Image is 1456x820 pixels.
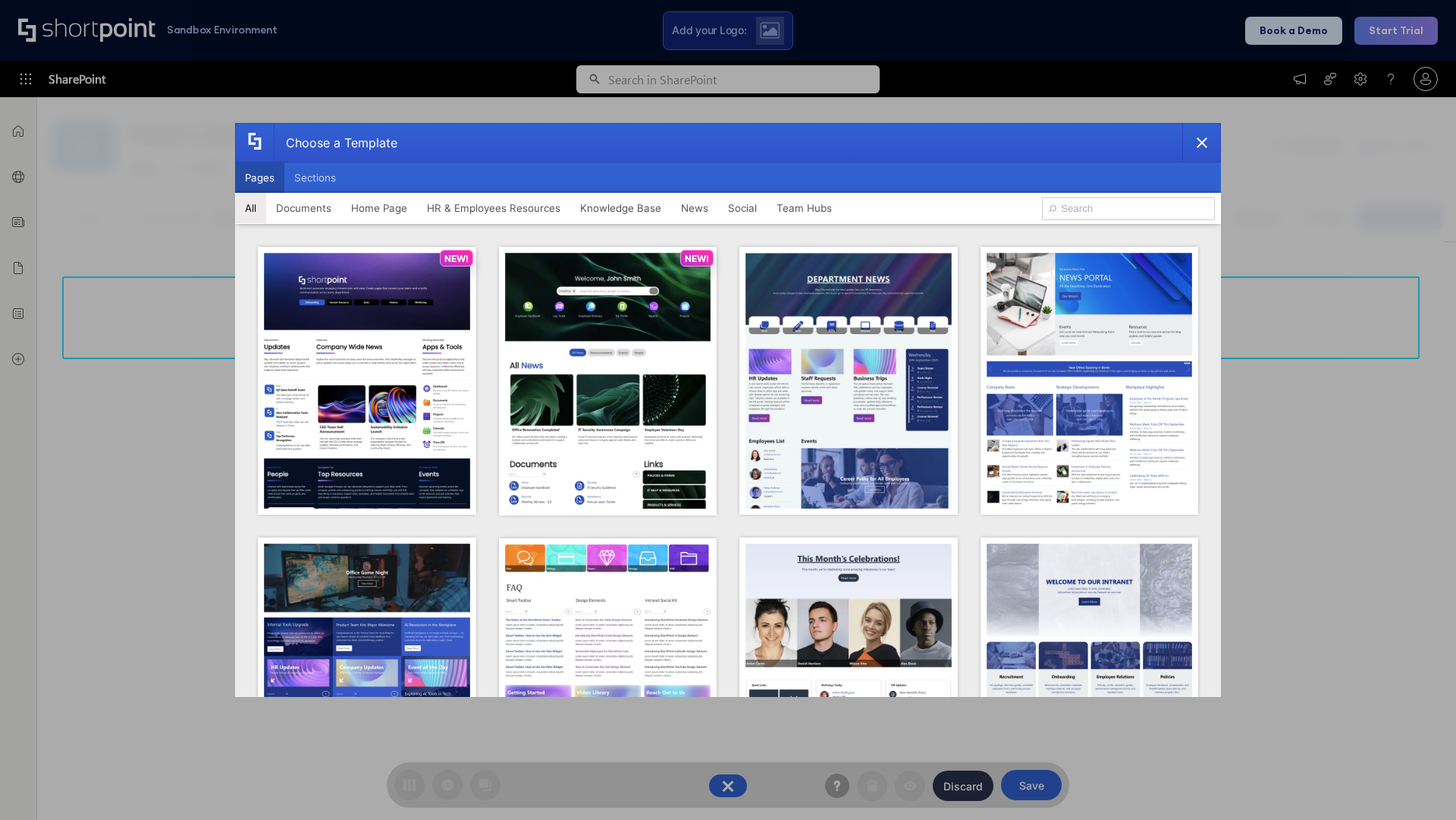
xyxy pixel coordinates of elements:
button: All [235,193,266,223]
p: NEW! [444,253,469,264]
button: Social [718,193,767,223]
iframe: Chat Widget [1380,747,1456,820]
button: Documents [266,193,341,223]
div: Choose a Template [274,124,397,162]
button: Sections [284,162,346,193]
button: News [671,193,718,223]
button: Home Page [341,193,417,223]
button: Knowledge Base [570,193,671,223]
button: Team Hubs [767,193,842,223]
button: Pages [235,162,284,193]
div: template selector [235,123,1221,697]
input: Search [1042,197,1215,220]
button: HR & Employees Resources [417,193,570,223]
p: NEW! [685,253,709,264]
